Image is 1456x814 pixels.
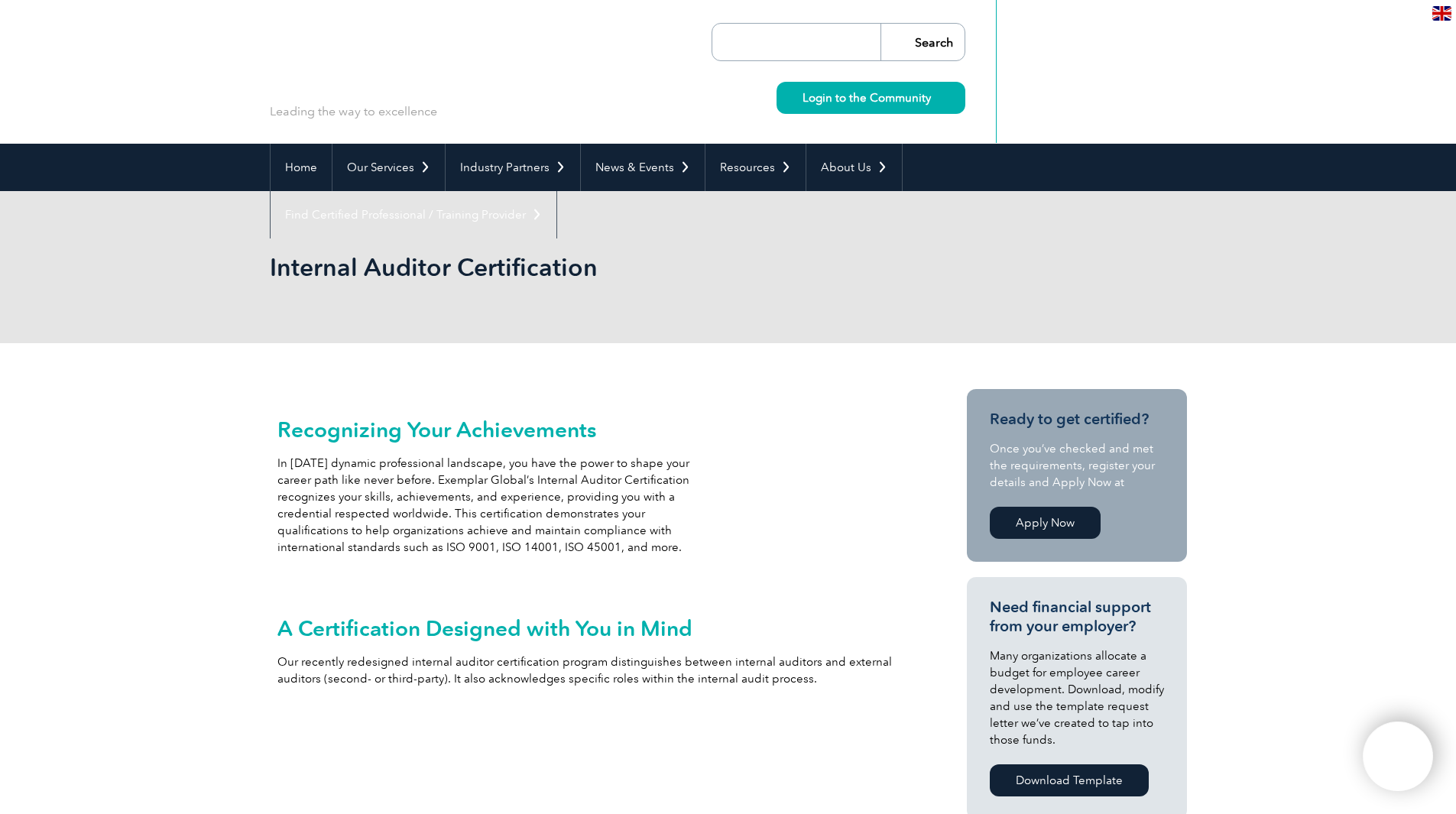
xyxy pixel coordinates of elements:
[277,417,690,442] h2: Recognizing Your Achievements
[990,410,1164,429] h3: Ready to get certified?
[705,397,903,580] img: internal auditors
[777,82,965,114] a: Login to the Community
[277,653,904,687] p: Our recently redesigned internal auditor certification program distinguishes between internal aud...
[270,103,437,120] p: Leading the way to excellence
[277,455,690,556] p: In [DATE] dynamic professional landscape, you have the power to shape your career path like never...
[990,647,1164,748] p: Many organizations allocate a budget for employee career development. Download, modify and use th...
[931,93,939,102] img: svg+xml;nitro-empty-id=MzYyOjIyMw==-1;base64,PHN2ZyB2aWV3Qm94PSIwIDAgMTEgMTEiIHdpZHRoPSIxMSIgaGVp...
[277,616,904,640] h2: A Certification Designed with You in Mind
[705,144,806,191] a: Resources
[880,24,965,60] input: Search
[1379,738,1417,776] img: svg+xml;nitro-empty-id=MTEyNjoxMTY=-1;base64,PHN2ZyB2aWV3Qm94PSIwIDAgNDAwIDQwMCIgd2lkdGg9IjQwMCIg...
[271,144,332,191] a: Home
[806,144,902,191] a: About Us
[332,144,445,191] a: Our Services
[990,598,1164,636] h3: Need financial support from your employer?
[446,144,580,191] a: Industry Partners
[990,507,1101,539] a: Apply Now
[990,440,1164,491] p: Once you’ve checked and met the requirements, register your details and Apply Now at
[271,191,556,238] a: Find Certified Professional / Training Provider
[581,144,705,191] a: News & Events
[990,764,1149,796] a: Download Template
[1432,6,1451,21] img: en
[270,252,857,282] h1: Internal Auditor Certification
